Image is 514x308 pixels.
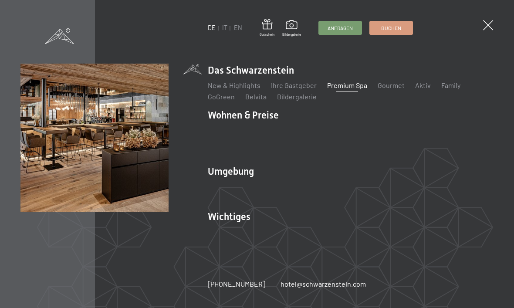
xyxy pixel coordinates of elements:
[208,92,235,101] a: GoGreen
[208,81,260,89] a: New & Highlights
[441,81,460,89] a: Family
[208,24,216,31] a: DE
[328,24,353,32] span: Anfragen
[327,81,367,89] a: Premium Spa
[282,20,301,37] a: Bildergalerie
[415,81,431,89] a: Aktiv
[378,81,405,89] a: Gourmet
[282,32,301,37] span: Bildergalerie
[381,24,401,32] span: Buchen
[281,279,366,289] a: hotel@schwarzenstein.com
[370,21,413,34] a: Buchen
[234,24,242,31] a: EN
[319,21,362,34] a: Anfragen
[222,24,227,31] a: IT
[271,81,317,89] a: Ihre Gastgeber
[277,92,317,101] a: Bildergalerie
[245,92,267,101] a: Belvita
[260,19,274,37] a: Gutschein
[260,32,274,37] span: Gutschein
[208,280,265,288] span: [PHONE_NUMBER]
[208,279,265,289] a: [PHONE_NUMBER]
